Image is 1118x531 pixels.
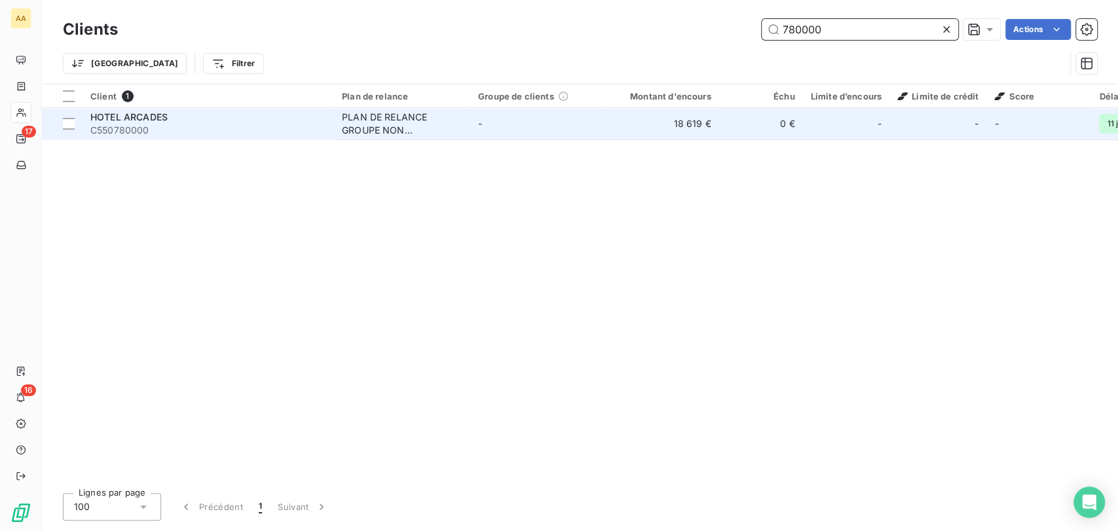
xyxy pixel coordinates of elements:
span: - [478,118,482,129]
button: [GEOGRAPHIC_DATA] [63,53,187,74]
h3: Clients [63,18,118,41]
div: AA [10,8,31,29]
span: Score [994,91,1034,101]
div: Limite d’encours [811,91,882,101]
button: Précédent [172,493,251,521]
span: 100 [74,500,90,513]
td: 18 619 € [606,108,719,139]
span: C550780000 [90,124,326,137]
img: Logo LeanPay [10,502,31,523]
td: 0 € [719,108,803,139]
span: - [994,118,998,129]
div: Échu [727,91,795,101]
button: Actions [1005,19,1071,40]
span: Groupe de clients [478,91,554,101]
span: - [975,117,978,130]
button: Filtrer [203,53,263,74]
div: Plan de relance [342,91,462,101]
span: 1 [122,90,134,102]
input: Rechercher [762,19,958,40]
div: PLAN DE RELANCE GROUPE NON AUTOMATIQUE [342,111,462,137]
div: Montant d'encours [614,91,711,101]
span: Limite de crédit [897,91,978,101]
span: - [878,117,882,130]
span: 17 [22,126,36,137]
span: 1 [259,500,262,513]
button: 1 [251,493,270,521]
span: Client [90,91,117,101]
button: Suivant [270,493,336,521]
div: Open Intercom Messenger [1073,486,1105,518]
span: 16 [21,384,36,396]
span: HOTEL ARCADES [90,111,168,122]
